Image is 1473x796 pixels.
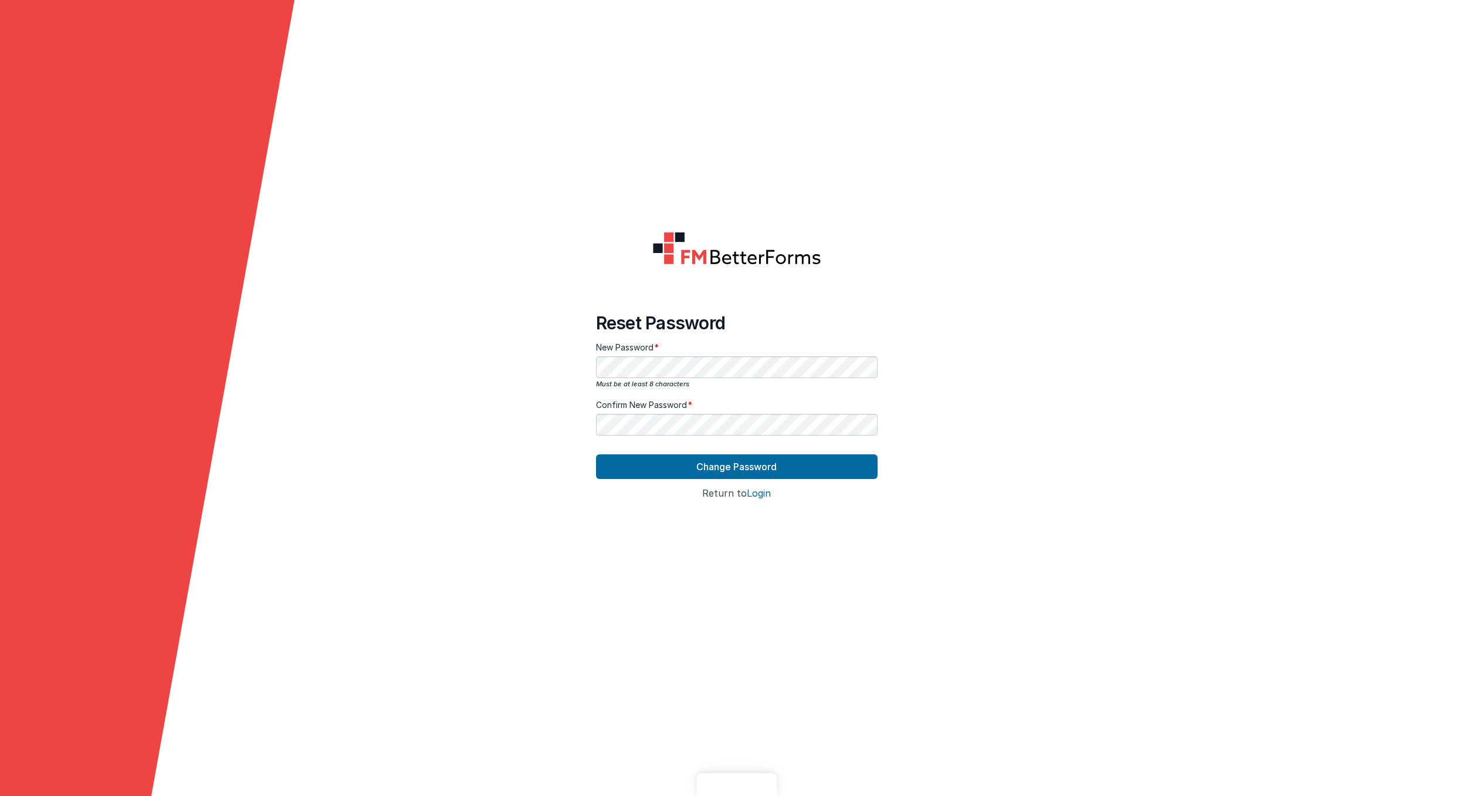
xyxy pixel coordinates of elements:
button: Change Password [596,454,878,479]
h4: Reset Password [596,312,878,333]
button: Login [747,488,771,499]
h4: Return to [596,488,878,499]
span: New Password [596,342,653,353]
div: Must be at least 8 characters [596,378,878,390]
span: Confirm New Password [596,399,687,411]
